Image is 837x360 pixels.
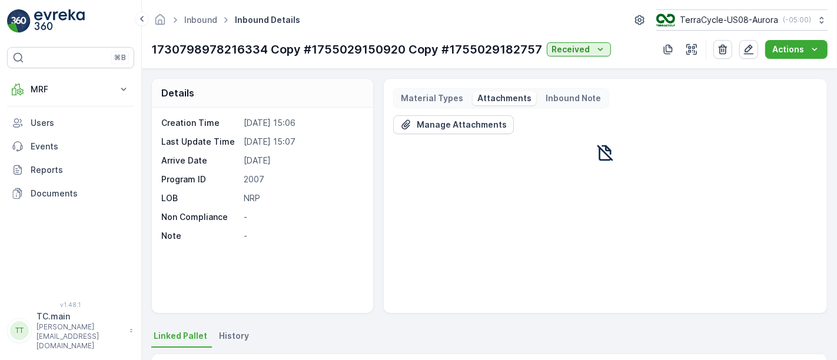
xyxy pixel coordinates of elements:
[765,40,828,59] button: Actions
[244,155,360,166] p: [DATE]
[31,117,129,129] p: Users
[151,41,542,58] p: 1730798978216334 Copy #1755029150920 Copy #1755029182757
[161,86,194,100] p: Details
[7,301,134,308] span: v 1.48.1
[161,155,239,166] p: Arrive Date
[34,9,85,33] img: logo_light-DOdMpM7g.png
[656,9,828,31] button: TerraCycle-US08-Aurora(-05:00)
[656,14,675,26] img: image_ci7OI47.png
[232,14,303,26] span: Inbound Details
[7,182,134,205] a: Documents
[7,111,134,135] a: Users
[7,158,134,182] a: Reports
[31,84,111,95] p: MRF
[31,141,129,152] p: Events
[7,311,134,351] button: TTTC.main[PERSON_NAME][EMAIL_ADDRESS][DOMAIN_NAME]
[244,230,360,242] p: -
[184,15,217,25] a: Inbound
[10,321,29,340] div: TT
[244,211,360,223] p: -
[244,136,360,148] p: [DATE] 15:07
[680,14,778,26] p: TerraCycle-US08-Aurora
[244,192,360,204] p: NRP
[36,322,124,351] p: [PERSON_NAME][EMAIL_ADDRESS][DOMAIN_NAME]
[401,92,463,104] p: Material Types
[161,211,239,223] p: Non Compliance
[7,78,134,101] button: MRF
[161,136,239,148] p: Last Update Time
[36,311,124,322] p: TC.main
[31,188,129,199] p: Documents
[772,44,804,55] p: Actions
[393,115,514,134] button: Manage Attachments
[477,92,532,104] p: Attachments
[31,164,129,176] p: Reports
[161,117,239,129] p: Creation Time
[547,42,611,56] button: Received
[244,174,360,185] p: 2007
[7,9,31,33] img: logo
[7,135,134,158] a: Events
[552,44,590,55] p: Received
[546,92,602,104] p: Inbound Note
[219,330,249,342] span: History
[114,53,126,62] p: ⌘B
[161,174,239,185] p: Program ID
[783,15,811,25] p: ( -05:00 )
[161,230,239,242] p: Note
[154,330,207,342] span: Linked Pallet
[154,18,167,28] a: Homepage
[417,119,507,131] p: Manage Attachments
[244,117,360,129] p: [DATE] 15:06
[161,192,239,204] p: LOB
